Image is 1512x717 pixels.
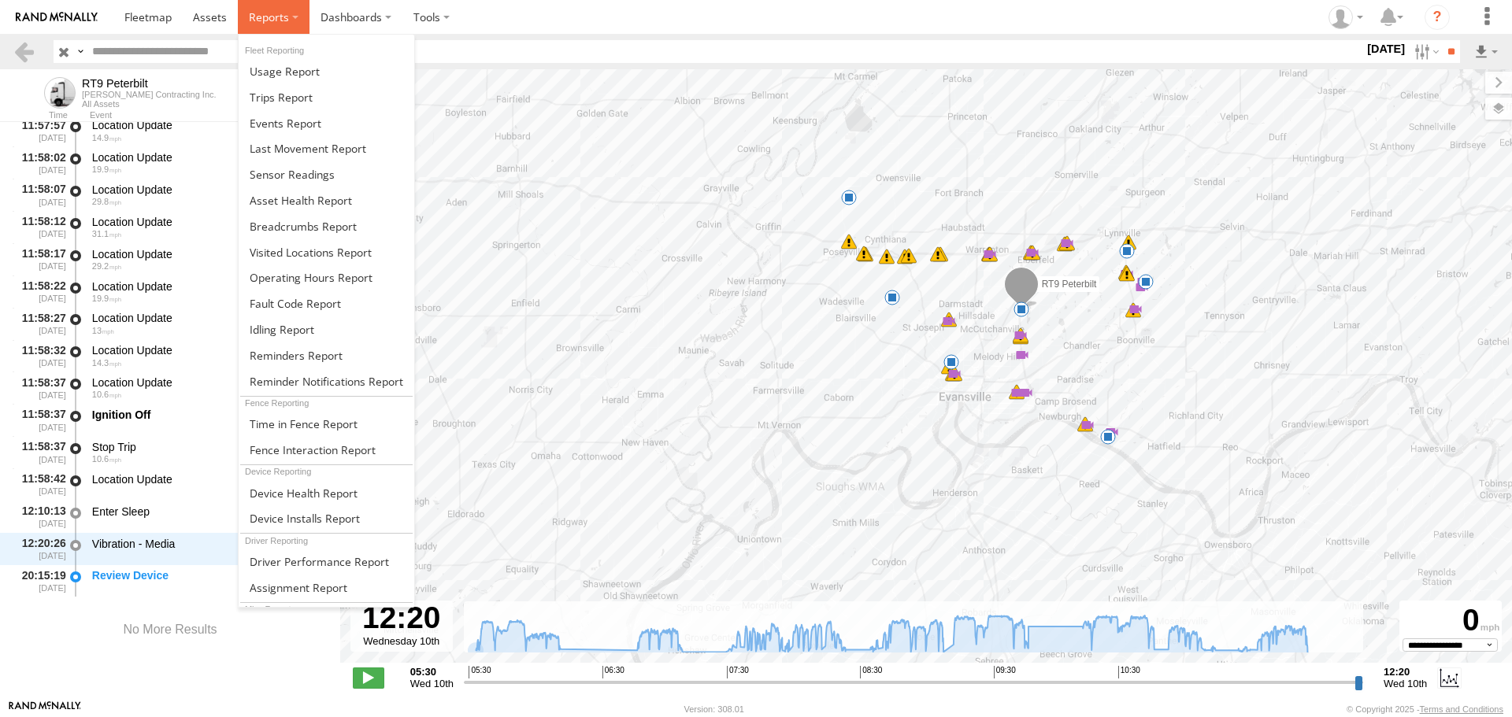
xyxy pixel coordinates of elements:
[410,666,454,678] strong: 05:30
[13,567,68,596] div: 20:15:19 [DATE]
[16,12,98,23] img: rand-logo.svg
[239,342,414,368] a: Reminders Report
[90,112,340,120] div: Event
[410,678,454,689] span: Wed 10th Sep 2025
[1402,603,1499,638] div: 0
[239,316,414,342] a: Idling Report
[1364,40,1408,57] label: [DATE]
[82,90,217,99] div: [PERSON_NAME] Contracting Inc.
[92,568,325,582] div: Review Device
[684,704,744,714] div: Version: 308.01
[239,368,414,394] a: Service Reminder Notifications Report
[1009,384,1025,400] div: 6
[239,58,414,84] a: Usage Report
[239,187,414,213] a: Asset Health Report
[92,504,325,519] div: Enter Sleep
[92,215,325,229] div: Location Update
[1420,704,1503,714] a: Terms and Conditions
[92,454,121,464] span: 10.6
[13,342,68,371] div: 11:58:32 [DATE]
[92,247,325,261] div: Location Update
[13,213,68,242] div: 11:58:12 [DATE]
[239,110,414,136] a: Full Events Report
[13,470,68,499] div: 11:58:42 [DATE]
[13,180,68,209] div: 11:58:07 [DATE]
[941,312,957,327] div: 5
[602,666,624,678] span: 06:30
[239,549,414,575] a: Driver Performance Report
[884,290,900,306] div: 5
[82,77,217,90] div: RT9 Peterbilt - View Asset History
[1473,40,1499,63] label: Export results as...
[13,438,68,467] div: 11:58:37 [DATE]
[92,150,325,164] div: Location Update
[239,213,414,239] a: Breadcrumbs Report
[74,40,87,63] label: Search Query
[941,313,957,329] div: 5
[92,390,121,399] span: 10.6
[92,311,325,325] div: Location Update
[13,277,68,306] div: 11:58:22 [DATE]
[1347,704,1503,714] div: © Copyright 2025 -
[92,326,114,335] span: 13
[82,99,217,109] div: All Assets
[239,575,414,601] a: Assignment Report
[13,112,68,120] div: Time
[1425,5,1450,30] i: ?
[92,197,121,206] span: 29.8
[239,505,414,531] a: Device Installs Report
[92,537,325,551] div: Vibration - Media
[239,411,414,437] a: Time in Fences Report
[92,133,121,142] span: 14.9
[1125,302,1141,318] div: 6
[13,309,68,338] div: 11:58:27 [DATE]
[92,358,121,368] span: 14.3
[239,161,414,187] a: Sensor Readings
[994,666,1016,678] span: 09:30
[92,472,325,486] div: Location Update
[239,264,414,290] a: Asset Operating Hours Report
[92,183,325,197] div: Location Update
[239,84,414,110] a: Trips Report
[239,437,414,463] a: Fence Interaction Report
[13,116,68,146] div: 11:57:57 [DATE]
[92,343,325,357] div: Location Update
[92,279,325,294] div: Location Update
[1323,6,1369,29] div: Nathan Stone
[92,408,325,422] div: Ignition Off
[13,40,35,63] a: Back to previous Page
[1384,666,1427,678] strong: 12:20
[13,534,68,564] div: 12:20:26 [DATE]
[92,164,121,174] span: 19.9
[13,502,68,531] div: 12:10:13 [DATE]
[727,666,749,678] span: 07:30
[92,229,121,238] span: 31.1
[1042,279,1097,290] span: RT9 Peterbilt
[92,118,325,132] div: Location Update
[13,405,68,434] div: 11:58:37 [DATE]
[1408,40,1442,63] label: Search Filter Options
[92,294,121,303] span: 19.9
[353,667,384,688] label: Play/Stop
[239,480,414,506] a: Device Health Report
[9,701,81,717] a: Visit our Website
[13,148,68,177] div: 11:58:02 [DATE]
[13,373,68,402] div: 11:58:37 [DATE]
[1384,678,1427,689] span: Wed 10th Sep 2025
[92,440,325,454] div: Stop Trip
[239,135,414,161] a: Last Movement Report
[92,261,121,271] span: 29.2
[860,666,882,678] span: 08:30
[1077,416,1093,432] div: 6
[469,666,491,678] span: 05:30
[92,375,325,390] div: Location Update
[1118,666,1140,678] span: 10:30
[13,245,68,274] div: 11:58:17 [DATE]
[239,239,414,265] a: Visited Locations Report
[239,290,414,316] a: Fault Code Report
